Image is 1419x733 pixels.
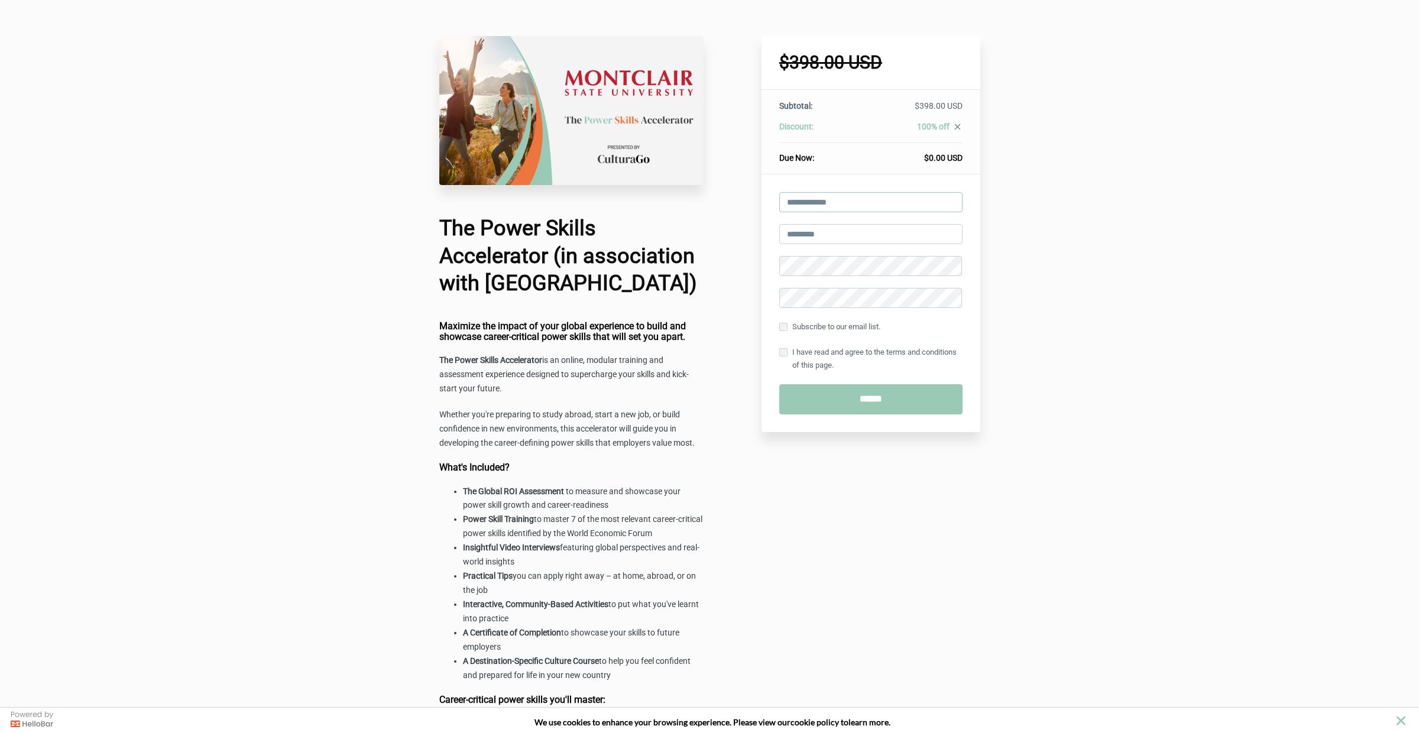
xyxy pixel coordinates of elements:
[463,656,599,666] strong: A Destination-Specific Culture Course
[463,513,704,541] li: to master 7 of the most relevant career-critical power skills identified by the World Economic Forum
[534,717,791,727] span: We use cookies to enhance your browsing experience. Please view our
[779,143,856,164] th: Due Now:
[463,514,534,524] strong: Power Skill Training
[463,569,704,598] li: you can apply right away – at home, abroad, or on the job
[439,355,542,365] strong: The Power Skills Accelerator
[439,36,704,185] img: 22c75da-26a4-67b4-fa6d-d7146dedb322_Montclair.png
[463,541,704,569] li: featuring global perspectives and real-world insights
[463,486,564,496] strong: The Global ROI Assessment
[463,598,704,626] li: to put what you've learnt into practice
[439,408,704,450] p: Whether you're preparing to study abroad, start a new job, or build confidence in new environment...
[463,543,560,552] strong: Insightful Video Interviews
[791,717,839,727] a: cookie policy
[779,346,963,372] label: I have read and agree to the terms and conditions of this page.
[463,628,561,637] strong: A Certificate of Completion
[779,54,963,72] h1: $398.00 USD
[841,717,848,727] strong: to
[779,323,788,331] input: Subscribe to our email list.
[439,695,704,705] h4: Career-critical power skills you'll master:
[463,599,608,609] strong: Interactive, Community-Based Activities
[779,121,856,143] th: Discount:
[439,462,704,473] h4: What's Included?
[439,215,704,297] h1: The Power Skills Accelerator (in association with [GEOGRAPHIC_DATA])
[463,626,704,654] li: to showcase your skills to future employers
[953,122,963,132] i: close
[779,348,788,356] input: I have read and agree to the terms and conditions of this page.
[463,571,513,580] strong: Practical Tips
[924,153,963,163] span: $0.00 USD
[439,353,704,396] p: is an online, modular training and assessment experience designed to supercharge your skills and ...
[779,101,812,111] span: Subtotal:
[463,485,704,513] li: to measure and showcase your power skill growth and career-readiness
[463,654,704,683] li: to help you feel confident and prepared for life in your new country
[917,122,950,131] span: 100% off
[779,320,880,333] label: Subscribe to our email list.
[1394,713,1408,728] button: close
[856,100,962,121] td: $398.00 USD
[439,321,704,342] h4: Maximize the impact of your global experience to build and showcase career-critical power skills ...
[848,717,890,727] span: learn more.
[950,122,963,135] a: close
